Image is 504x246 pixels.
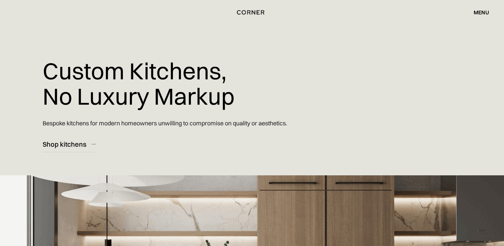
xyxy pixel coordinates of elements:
a: home [234,8,270,17]
p: Bespoke kitchens for modern homeowners unwilling to compromise on quality or aesthetics. [43,114,287,133]
div: menu [467,7,489,18]
a: Shop kitchens [43,136,95,152]
h1: Custom Kitchens, No Luxury Markup [43,53,235,114]
div: menu [474,10,489,15]
div: Shop kitchens [43,140,86,149]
